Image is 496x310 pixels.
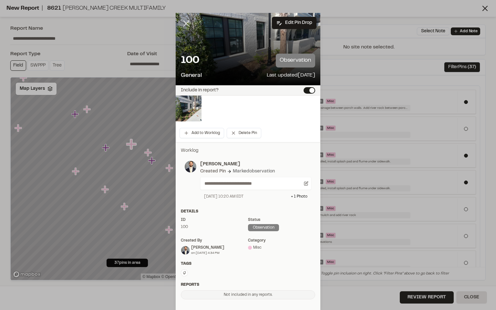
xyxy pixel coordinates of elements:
[181,224,248,230] div: 100
[181,217,248,223] div: ID
[181,261,315,267] div: Tags
[181,54,200,67] p: 100
[191,251,224,255] div: on [DATE] 4:34 PM
[291,194,307,200] div: + 1 Photo
[233,168,275,175] div: Marked observation
[191,245,224,251] div: [PERSON_NAME]
[276,54,315,67] p: observation
[181,282,315,288] div: Reports
[185,161,196,172] img: photo
[181,238,248,243] div: Created by
[248,224,279,231] div: observation
[181,88,219,93] label: Include in report?
[181,71,202,80] p: General
[181,290,315,299] div: Not included in any reports.
[267,71,315,80] p: Last updated [DATE]
[248,217,315,223] div: Status
[248,238,315,243] div: category
[200,161,311,168] p: [PERSON_NAME]
[181,269,188,276] button: Edit Tags
[200,168,226,175] div: Created Pin
[181,209,315,214] div: Details
[180,128,224,138] button: Add to Worklog
[204,194,243,200] div: [DATE] 10:20 AM EDT
[176,96,201,121] img: file
[272,17,316,29] button: Edit Pin Drop
[181,246,190,254] img: Douglas Jennings
[227,128,261,138] button: Delete Pin
[181,147,315,154] p: Worklog
[248,245,315,251] div: Misc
